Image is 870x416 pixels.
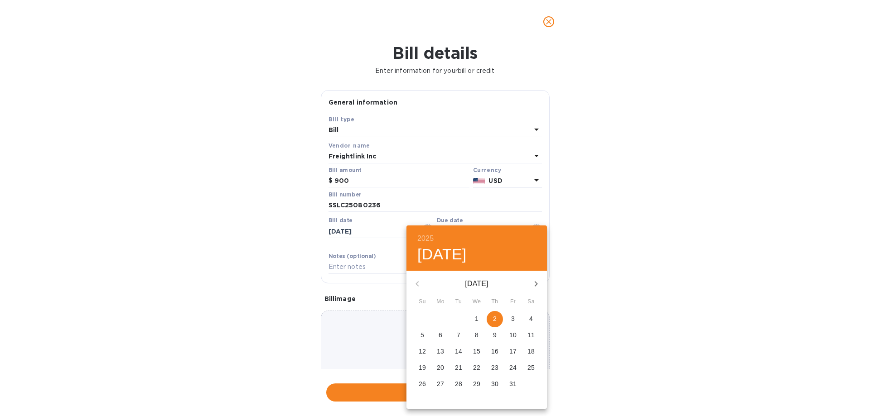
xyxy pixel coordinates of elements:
p: 20 [437,363,444,372]
button: 9 [487,327,503,344]
span: We [469,297,485,306]
p: 16 [491,347,498,356]
p: 23 [491,363,498,372]
button: 14 [450,344,467,360]
p: 4 [529,314,533,323]
p: 30 [491,379,498,388]
span: Th [487,297,503,306]
button: 1 [469,311,485,327]
button: 12 [414,344,430,360]
button: 28 [450,376,467,392]
span: Fr [505,297,521,306]
p: 25 [527,363,535,372]
span: Sa [523,297,539,306]
p: 11 [527,330,535,339]
button: 11 [523,327,539,344]
p: 19 [419,363,426,372]
button: 26 [414,376,430,392]
button: 30 [487,376,503,392]
p: 9 [493,330,497,339]
button: 17 [505,344,521,360]
button: 13 [432,344,449,360]
button: 10 [505,327,521,344]
p: 28 [455,379,462,388]
span: Su [414,297,430,306]
button: 2 [487,311,503,327]
p: 1 [475,314,478,323]
p: 15 [473,347,480,356]
p: 10 [509,330,517,339]
button: 5 [414,327,430,344]
p: 14 [455,347,462,356]
span: Tu [450,297,467,306]
button: [DATE] [417,245,467,264]
p: 8 [475,330,478,339]
p: 12 [419,347,426,356]
p: 3 [511,314,515,323]
p: [DATE] [428,278,525,289]
p: 29 [473,379,480,388]
button: 29 [469,376,485,392]
button: 3 [505,311,521,327]
p: 13 [437,347,444,356]
p: 5 [420,330,424,339]
p: 24 [509,363,517,372]
p: 2 [493,314,497,323]
button: 23 [487,360,503,376]
p: 21 [455,363,462,372]
p: 17 [509,347,517,356]
button: 24 [505,360,521,376]
button: 6 [432,327,449,344]
p: 26 [419,379,426,388]
button: 4 [523,311,539,327]
button: 25 [523,360,539,376]
button: 27 [432,376,449,392]
button: 19 [414,360,430,376]
button: 21 [450,360,467,376]
button: 31 [505,376,521,392]
p: 22 [473,363,480,372]
p: 31 [509,379,517,388]
button: 22 [469,360,485,376]
button: 2025 [417,232,434,245]
p: 6 [439,330,442,339]
p: 7 [457,330,460,339]
p: 18 [527,347,535,356]
button: 15 [469,344,485,360]
button: 20 [432,360,449,376]
button: 8 [469,327,485,344]
button: 7 [450,327,467,344]
button: 18 [523,344,539,360]
span: Mo [432,297,449,306]
button: 16 [487,344,503,360]
p: 27 [437,379,444,388]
